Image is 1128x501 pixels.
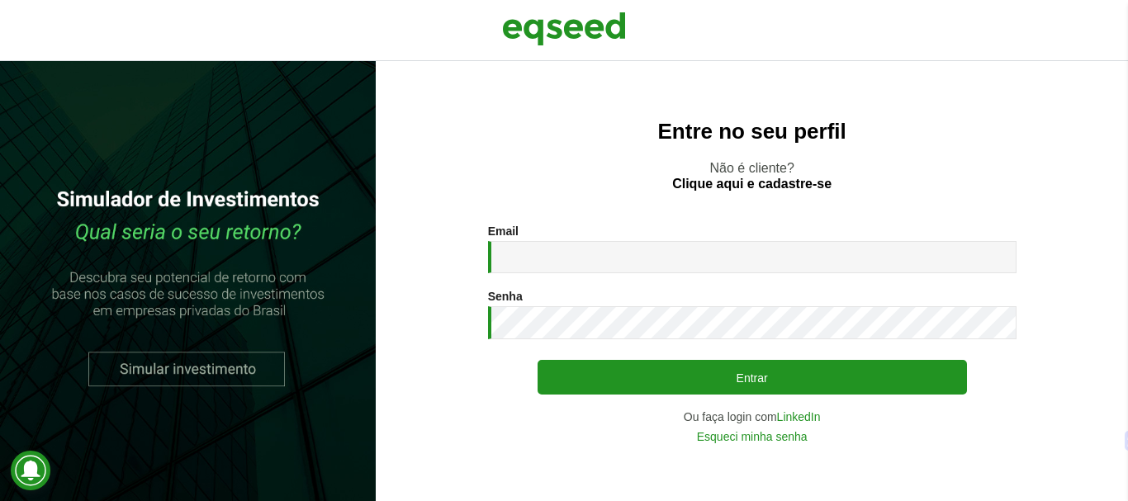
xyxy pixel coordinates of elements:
[697,431,808,442] a: Esqueci minha senha
[538,360,967,395] button: Entrar
[502,8,626,50] img: EqSeed Logo
[777,411,821,423] a: LinkedIn
[672,177,832,191] a: Clique aqui e cadastre-se
[409,160,1095,191] p: Não é cliente?
[488,225,519,237] label: Email
[488,291,523,302] label: Senha
[488,411,1017,423] div: Ou faça login com
[409,120,1095,144] h2: Entre no seu perfil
